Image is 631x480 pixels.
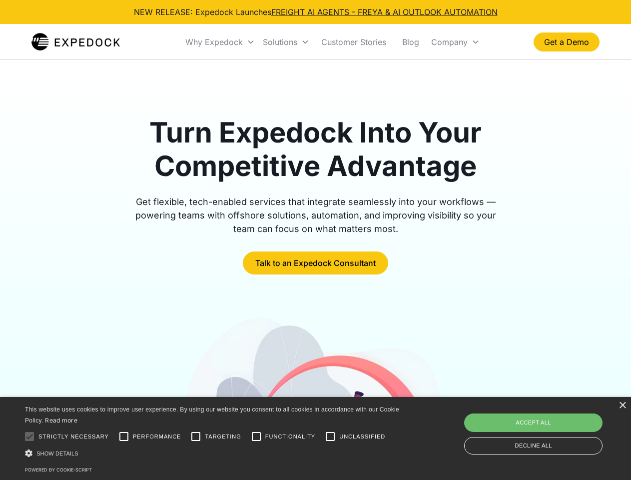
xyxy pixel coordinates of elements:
[25,467,92,472] a: Powered by cookie-script
[134,6,498,18] div: NEW RELEASE: Expedock Launches
[534,32,600,51] a: Get a Demo
[265,432,315,441] span: Functionality
[45,416,77,424] a: Read more
[185,37,243,47] div: Why Expedock
[339,432,385,441] span: Unclassified
[133,432,181,441] span: Performance
[124,116,508,183] h1: Turn Expedock Into Your Competitive Advantage
[38,432,109,441] span: Strictly necessary
[271,7,498,17] a: FREIGHT AI AGENTS - FREYA & AI OUTLOOK AUTOMATION
[313,25,394,59] a: Customer Stories
[124,195,508,235] div: Get flexible, tech-enabled services that integrate seamlessly into your workflows — powering team...
[31,32,120,52] a: home
[181,25,259,59] div: Why Expedock
[31,32,120,52] img: Expedock Logo
[259,25,313,59] div: Solutions
[263,37,297,47] div: Solutions
[205,432,241,441] span: Targeting
[36,450,78,456] span: Show details
[465,372,631,480] iframe: Chat Widget
[243,251,388,274] a: Talk to an Expedock Consultant
[431,37,468,47] div: Company
[427,25,484,59] div: Company
[394,25,427,59] a: Blog
[25,448,403,458] div: Show details
[25,406,399,424] span: This website uses cookies to improve user experience. By using our website you consent to all coo...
